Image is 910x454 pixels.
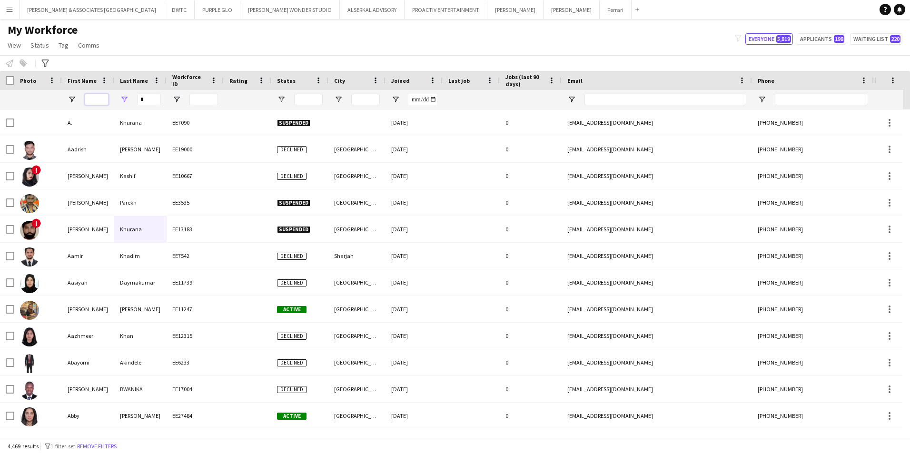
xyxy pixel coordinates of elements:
[500,136,562,162] div: 0
[752,349,874,375] div: [PHONE_NUMBER]
[120,95,129,104] button: Open Filter Menu
[328,269,386,296] div: [GEOGRAPHIC_DATA]
[328,189,386,216] div: [GEOGRAPHIC_DATA]
[85,94,109,105] input: First Name Filter Input
[229,77,247,84] span: Rating
[328,376,386,402] div: [GEOGRAPHIC_DATA]
[752,269,874,296] div: [PHONE_NUMBER]
[562,349,752,375] div: [EMAIL_ADDRESS][DOMAIN_NAME]
[189,94,218,105] input: Workforce ID Filter Input
[114,269,167,296] div: Daymakumar
[167,189,224,216] div: EE3535
[55,39,72,51] a: Tag
[567,77,583,84] span: Email
[500,349,562,375] div: 0
[386,243,443,269] div: [DATE]
[62,349,114,375] div: Abayomi
[890,35,900,43] span: 220
[20,77,36,84] span: Photo
[562,376,752,402] div: [EMAIL_ADDRESS][DOMAIN_NAME]
[328,216,386,242] div: [GEOGRAPHIC_DATA]
[277,386,307,393] span: Declined
[500,296,562,322] div: 0
[584,94,746,105] input: Email Filter Input
[114,403,167,429] div: [PERSON_NAME]
[240,0,340,19] button: [PERSON_NAME] WONDER STUDIO
[562,243,752,269] div: [EMAIL_ADDRESS][DOMAIN_NAME]
[50,443,75,450] span: 1 filter set
[758,77,774,84] span: Phone
[167,376,224,402] div: EE17004
[391,95,400,104] button: Open Filter Menu
[20,327,39,346] img: Aazhmeer Khan
[752,109,874,136] div: [PHONE_NUMBER]
[62,376,114,402] div: [PERSON_NAME]
[31,165,41,175] span: !
[62,189,114,216] div: [PERSON_NAME]
[328,296,386,322] div: [GEOGRAPHIC_DATA]
[334,95,343,104] button: Open Filter Menu
[20,0,164,19] button: [PERSON_NAME] & ASSOCIATES [GEOGRAPHIC_DATA]
[277,199,310,207] span: Suspended
[277,173,307,180] span: Declined
[172,95,181,104] button: Open Filter Menu
[114,136,167,162] div: [PERSON_NAME]
[59,41,69,49] span: Tag
[752,243,874,269] div: [PHONE_NUMBER]
[167,403,224,429] div: EE27484
[500,109,562,136] div: 0
[562,323,752,349] div: [EMAIL_ADDRESS][DOMAIN_NAME]
[20,194,39,213] img: Aakash Parekh
[62,243,114,269] div: Aamir
[164,0,195,19] button: DWTC
[600,0,632,19] button: Ferrari
[74,39,103,51] a: Comms
[40,58,51,69] app-action-btn: Advanced filters
[27,39,53,51] a: Status
[386,163,443,189] div: [DATE]
[340,0,405,19] button: ALSERKAL ADVISORY
[277,146,307,153] span: Declined
[328,163,386,189] div: [GEOGRAPHIC_DATA]
[328,243,386,269] div: Sharjah
[351,94,380,105] input: City Filter Input
[294,94,323,105] input: Status Filter Input
[20,247,39,266] img: Aamir Khadim
[386,296,443,322] div: [DATE]
[277,253,307,260] span: Declined
[62,403,114,429] div: Abby
[114,296,167,322] div: [PERSON_NAME]
[328,323,386,349] div: [GEOGRAPHIC_DATA]
[167,243,224,269] div: EE7542
[20,274,39,293] img: Aasiyah Daymakumar
[505,73,544,88] span: Jobs (last 90 days)
[386,403,443,429] div: [DATE]
[62,323,114,349] div: Aazhmeer
[328,403,386,429] div: [GEOGRAPHIC_DATA]
[752,163,874,189] div: [PHONE_NUMBER]
[277,279,307,286] span: Declined
[752,136,874,162] div: [PHONE_NUMBER]
[487,0,544,19] button: [PERSON_NAME]
[167,216,224,242] div: EE13183
[114,243,167,269] div: Khadim
[120,77,148,84] span: Last Name
[562,163,752,189] div: [EMAIL_ADDRESS][DOMAIN_NAME]
[20,301,39,320] img: Aayushi Pareek
[195,0,240,19] button: PURPLE GLO
[776,35,791,43] span: 5,819
[62,216,114,242] div: [PERSON_NAME]
[114,349,167,375] div: Akindele
[500,376,562,402] div: 0
[167,269,224,296] div: EE11739
[277,306,307,313] span: Active
[167,109,224,136] div: EE7090
[20,354,39,373] img: Abayomi Akindele
[114,189,167,216] div: Parekh
[20,221,39,240] img: Aakshit Khurana
[277,413,307,420] span: Active
[752,189,874,216] div: [PHONE_NUMBER]
[114,376,167,402] div: BWANIKA
[75,441,119,452] button: Remove filters
[752,323,874,349] div: [PHONE_NUMBER]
